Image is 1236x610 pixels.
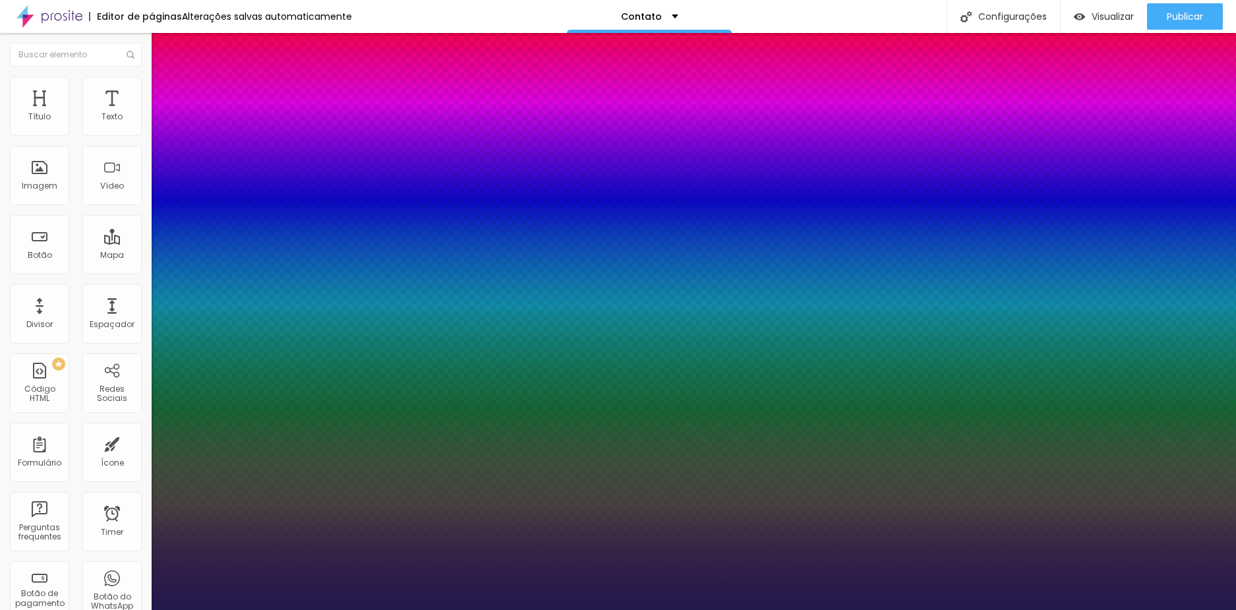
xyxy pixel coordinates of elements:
[13,523,65,542] div: Perguntas frequentes
[26,320,53,329] div: Divisor
[100,181,124,191] div: Vídeo
[13,589,65,608] div: Botão de pagamento
[1167,11,1203,22] span: Publicar
[182,12,352,21] div: Alterações salvas automaticamente
[1092,11,1134,22] span: Visualizar
[621,12,662,21] p: Contato
[960,11,972,22] img: Icone
[28,112,51,121] div: Título
[100,251,124,260] div: Mapa
[18,458,61,468] div: Formulário
[89,12,182,21] div: Editor de páginas
[101,528,123,537] div: Timer
[1074,11,1085,22] img: view-1.svg
[101,458,124,468] div: Ícone
[102,112,123,121] div: Texto
[90,320,134,329] div: Espaçador
[86,384,138,404] div: Redes Sociais
[1061,3,1147,30] button: Visualizar
[10,43,142,67] input: Buscar elemento
[22,181,57,191] div: Imagem
[13,384,65,404] div: Código HTML
[127,51,134,59] img: Icone
[28,251,52,260] div: Botão
[1147,3,1223,30] button: Publicar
